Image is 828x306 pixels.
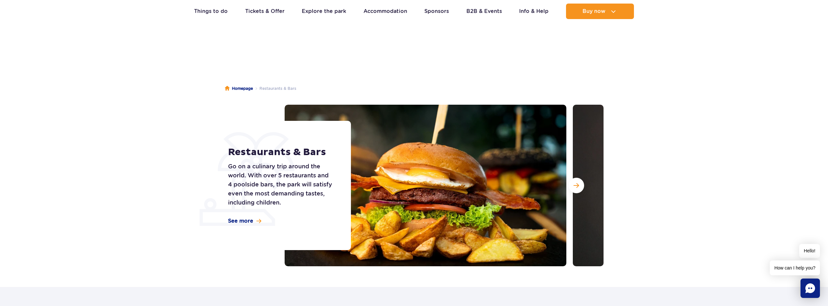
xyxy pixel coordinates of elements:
[799,244,820,258] span: Hello!
[770,260,820,275] span: How can I help you?
[583,8,605,14] span: Buy now
[466,4,502,19] a: B2B & Events
[225,85,253,92] a: Homepage
[801,279,820,298] div: Chat
[519,4,549,19] a: Info & Help
[569,178,584,193] button: Next slide
[302,4,346,19] a: Explore the park
[424,4,449,19] a: Sponsors
[228,146,336,158] h1: Restaurants & Bars
[228,162,336,207] p: Go on a culinary trip around the world. With over 5 restaurants and 4 poolside bars, the park wil...
[566,4,634,19] button: Buy now
[228,217,261,225] a: See more
[245,4,285,19] a: Tickets & Offer
[253,85,296,92] li: Restaurants & Bars
[364,4,407,19] a: Accommodation
[194,4,228,19] a: Things to do
[228,217,253,225] span: See more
